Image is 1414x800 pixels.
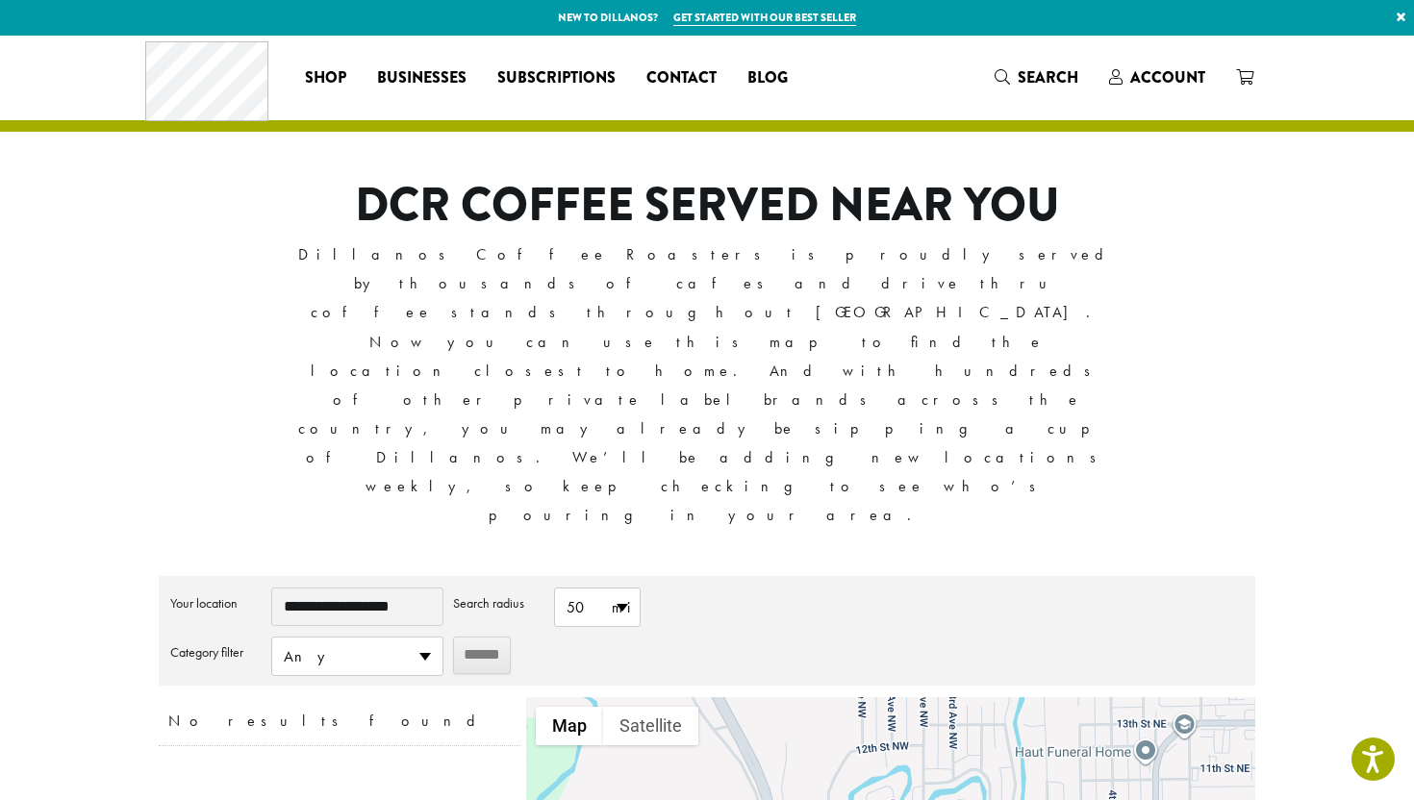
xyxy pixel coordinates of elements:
[1130,66,1205,88] span: Account
[673,10,856,26] a: Get started with our best seller
[536,707,603,745] button: Show street map
[305,66,346,90] span: Shop
[159,697,520,746] li: No results found
[747,66,788,90] span: Blog
[290,62,362,93] a: Shop
[170,587,262,618] label: Your location
[979,62,1094,93] a: Search
[296,240,1119,530] p: Dillanos Coffee Roasters is proudly served by thousands of cafes and drive thru coffee stands thr...
[603,707,698,745] button: Show satellite imagery
[296,178,1119,234] h1: DCR COFFEE SERVED NEAR YOU
[453,587,544,618] label: Search radius
[497,66,616,90] span: Subscriptions
[1018,66,1078,88] span: Search
[272,637,442,675] span: Any
[377,66,467,90] span: Businesses
[170,637,262,667] label: Category filter
[555,588,640,626] span: 50 mi
[646,66,717,90] span: Contact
